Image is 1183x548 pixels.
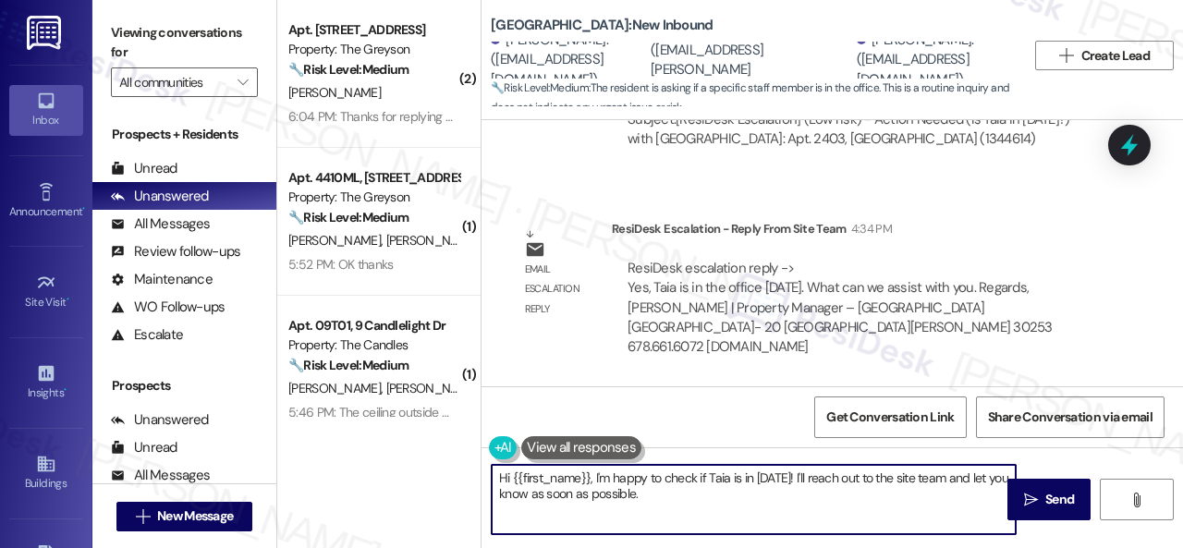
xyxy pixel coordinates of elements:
[1024,493,1038,507] i: 
[491,80,589,95] strong: 🔧 Risk Level: Medium
[976,396,1165,438] button: Share Conversation via email
[288,404,779,420] div: 5:46 PM: The ceiling outside my door was finished [DATE]. Do repairs usually take 2 months?
[1129,493,1143,507] i: 
[288,40,459,59] div: Property: The Greyson
[111,159,177,178] div: Unread
[491,79,1026,118] span: : The resident is asking if a specific staff member is in the office. This is a routine inquiry a...
[288,380,386,396] span: [PERSON_NAME]
[238,75,248,90] i: 
[288,108,583,125] div: 6:04 PM: Thanks for replying quickly and trying to help.
[64,384,67,396] span: •
[1007,479,1091,520] button: Send
[27,16,65,50] img: ResiDesk Logo
[628,110,1097,150] div: Subject: [ResiDesk Escalation] (Low risk) - Action Needed (Is Taia in [DATE]?) with [GEOGRAPHIC_D...
[9,358,83,408] a: Insights •
[386,232,479,249] span: [PERSON_NAME]
[111,438,177,457] div: Unread
[111,187,209,206] div: Unanswered
[9,85,83,135] a: Inbox
[92,376,276,396] div: Prospects
[288,188,459,207] div: Property: The Greyson
[988,408,1153,427] span: Share Conversation via email
[288,256,393,273] div: 5:52 PM: OK thanks
[119,67,228,97] input: All communities
[288,61,409,78] strong: 🔧 Risk Level: Medium
[288,84,381,101] span: [PERSON_NAME]
[111,18,258,67] label: Viewing conversations for
[288,335,459,355] div: Property: The Candles
[612,219,1113,245] div: ResiDesk Escalation - Reply From Site Team
[847,219,892,238] div: 4:34 PM
[288,209,409,225] strong: 🔧 Risk Level: Medium
[288,232,386,249] span: [PERSON_NAME]
[111,270,213,289] div: Maintenance
[386,380,479,396] span: [PERSON_NAME]
[157,506,233,526] span: New Message
[92,125,276,144] div: Prospects + Residents
[651,20,852,100] div: [PERSON_NAME]. ([EMAIL_ADDRESS][PERSON_NAME][DOMAIN_NAME])
[491,30,646,90] div: [PERSON_NAME]. ([EMAIL_ADDRESS][DOMAIN_NAME])
[9,448,83,498] a: Buildings
[111,242,240,262] div: Review follow-ups
[288,316,459,335] div: Apt. 09T01, 9 Candlelight Dr
[116,502,253,531] button: New Message
[111,214,210,234] div: All Messages
[492,465,1016,534] textarea: Hi {{first_name}}, I'm happy to check if Taia is in [DATE]! I'll reach out to the site team and l...
[111,298,225,317] div: WO Follow-ups
[9,267,83,317] a: Site Visit •
[288,20,459,40] div: Apt. [STREET_ADDRESS]
[111,410,209,430] div: Unanswered
[136,509,150,524] i: 
[111,466,210,485] div: All Messages
[491,16,713,35] b: [GEOGRAPHIC_DATA]: New Inbound
[814,396,966,438] button: Get Conversation Link
[111,325,183,345] div: Escalate
[1045,490,1074,509] span: Send
[1081,46,1150,66] span: Create Lead
[67,293,69,306] span: •
[628,259,1053,357] div: ResiDesk escalation reply -> Yes, Taia is in the office [DATE]. What can we assist with you. Rega...
[826,408,954,427] span: Get Conversation Link
[525,260,597,319] div: Email escalation reply
[1035,41,1174,70] button: Create Lead
[1059,48,1073,63] i: 
[82,202,85,215] span: •
[288,168,459,188] div: Apt. 4410ML, [STREET_ADDRESS]
[857,30,1012,90] div: [PERSON_NAME]. ([EMAIL_ADDRESS][DOMAIN_NAME])
[288,357,409,373] strong: 🔧 Risk Level: Medium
